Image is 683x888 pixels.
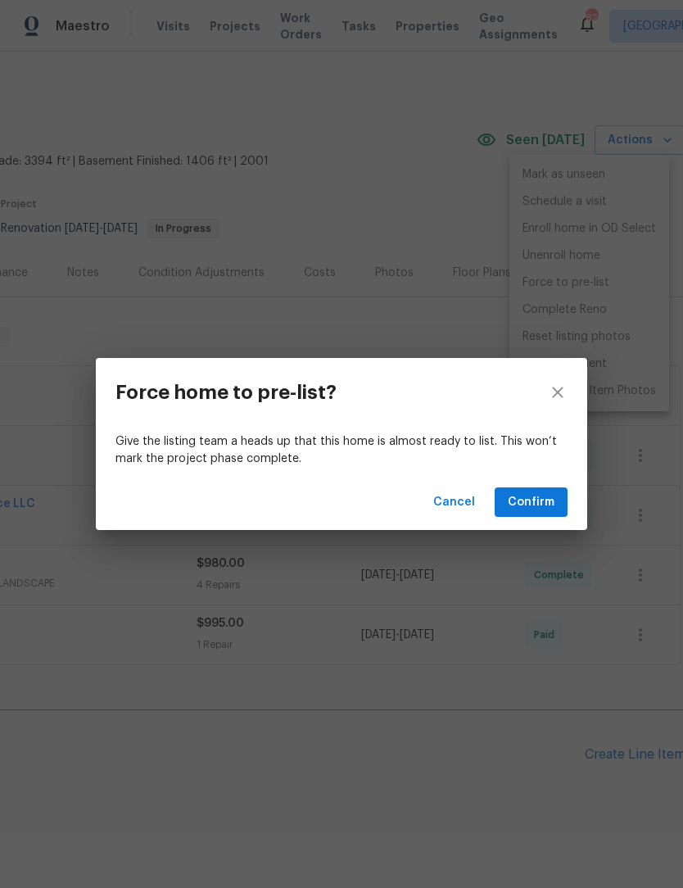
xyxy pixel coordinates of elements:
span: Cancel [433,492,475,513]
button: Confirm [495,487,568,518]
span: Confirm [508,492,554,513]
p: Give the listing team a heads up that this home is almost ready to list. This won’t mark the proj... [115,433,568,468]
h3: Force home to pre-list? [115,381,337,404]
button: close [528,358,587,427]
button: Cancel [427,487,482,518]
